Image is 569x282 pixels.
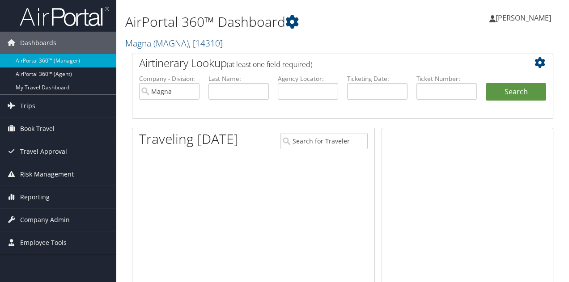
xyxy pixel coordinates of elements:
label: Ticketing Date: [347,74,408,83]
span: Dashboards [20,32,56,54]
a: Magna [125,37,223,49]
h2: Airtinerary Lookup [139,55,511,71]
label: Last Name: [208,74,269,83]
span: Reporting [20,186,50,208]
span: Company Admin [20,209,70,231]
span: [PERSON_NAME] [496,13,551,23]
span: Travel Approval [20,140,67,163]
span: (at least one field required) [227,59,312,69]
button: Search [486,83,546,101]
span: Employee Tools [20,231,67,254]
label: Ticket Number: [416,74,477,83]
label: Agency Locator: [278,74,338,83]
input: Search for Traveler [280,133,368,149]
img: airportal-logo.png [20,6,109,27]
span: , [ 14310 ] [189,37,223,49]
h1: AirPortal 360™ Dashboard [125,13,415,31]
span: ( MAGNA ) [153,37,189,49]
span: Risk Management [20,163,74,185]
span: Book Travel [20,118,55,140]
h1: Traveling [DATE] [139,130,238,148]
span: Trips [20,95,35,117]
label: Company - Division: [139,74,200,83]
a: [PERSON_NAME] [489,4,560,31]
